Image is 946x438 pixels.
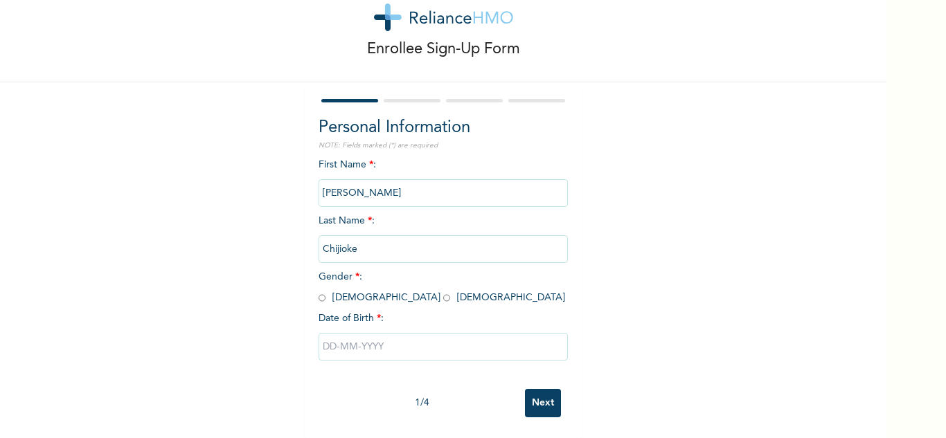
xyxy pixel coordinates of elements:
[367,38,520,61] p: Enrollee Sign-Up Form
[319,333,568,361] input: DD-MM-YYYY
[319,160,568,198] span: First Name :
[525,389,561,417] input: Next
[319,272,565,302] span: Gender : [DEMOGRAPHIC_DATA] [DEMOGRAPHIC_DATA]
[319,140,568,151] p: NOTE: Fields marked (*) are required
[319,179,568,207] input: Enter your first name
[319,235,568,263] input: Enter your last name
[319,216,568,254] span: Last Name :
[319,116,568,140] h2: Personal Information
[374,3,513,31] img: logo
[319,311,384,326] span: Date of Birth :
[319,396,525,410] div: 1 / 4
